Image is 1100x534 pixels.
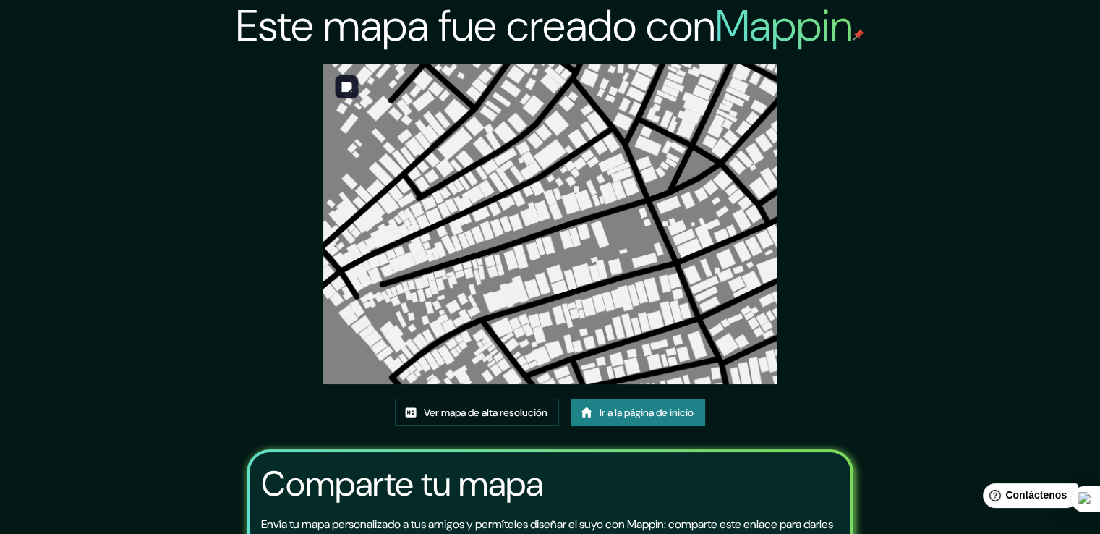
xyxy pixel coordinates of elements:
font: Ver mapa de alta resolución [424,406,547,419]
a: Ir a la página de inicio [571,399,705,426]
iframe: Lanzador de widgets de ayuda [971,478,1084,518]
img: created-map [323,64,776,384]
font: Comparte tu mapa [261,461,543,507]
img: pin de mapeo [853,29,864,41]
a: Ver mapa de alta resolución [395,399,559,426]
font: Ir a la página de inicio [600,406,694,419]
